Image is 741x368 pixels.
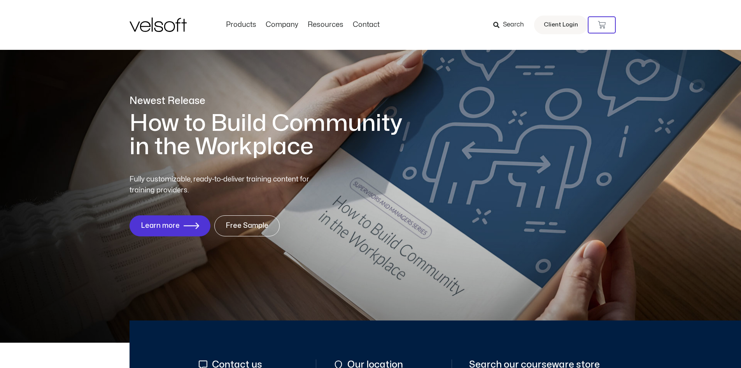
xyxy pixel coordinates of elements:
span: Client Login [544,20,578,30]
a: Client Login [534,16,588,34]
a: CompanyMenu Toggle [261,21,303,29]
p: Fully customizable, ready-to-deliver training content for training providers. [130,174,323,196]
span: Free Sample [226,222,268,230]
a: ProductsMenu Toggle [221,21,261,29]
h1: How to Build Community in the Workplace [130,112,413,158]
a: Learn more [130,215,210,236]
a: Search [493,18,529,32]
a: ResourcesMenu Toggle [303,21,348,29]
span: Learn more [141,222,180,230]
a: Free Sample [214,215,280,236]
a: ContactMenu Toggle [348,21,384,29]
p: Newest Release [130,94,413,108]
nav: Menu [221,21,384,29]
span: Search [503,20,524,30]
img: Velsoft Training Materials [130,18,187,32]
